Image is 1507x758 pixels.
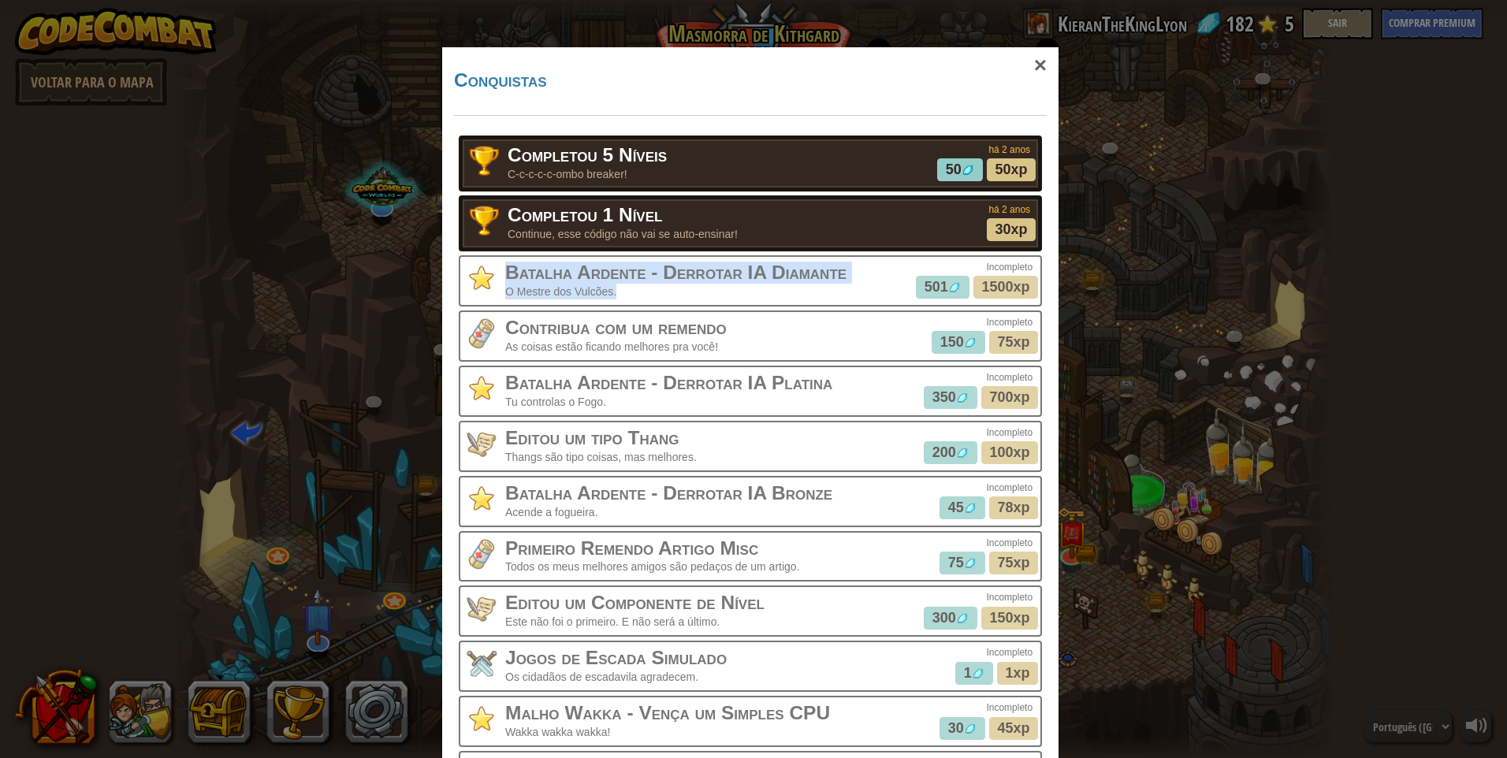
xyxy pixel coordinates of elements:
[505,318,921,339] h3: Contribua com um remendo
[946,162,962,177] span: 50
[505,724,921,740] p: Wakka wakka wakka!
[508,166,918,182] p: C-c-c-c-c-ombo breaker!
[466,538,497,570] img: patch_v2.png
[454,70,1047,91] h3: Conquistas
[505,538,921,559] h3: Primeiro Remendo Artigo Misc
[505,339,921,355] p: As coisas estão ficando melhores pra você!
[989,609,1029,625] span: 150xp
[1005,664,1029,680] span: 1xp
[932,444,956,460] span: 200
[932,609,956,625] span: 300
[958,614,967,623] img: gem.png
[986,591,1033,604] div: Incompleto
[989,444,1029,460] span: 100xp
[958,393,967,403] img: gem.png
[1022,43,1059,88] div: ×
[466,428,497,459] img: pen_and_paper.png
[505,504,921,520] p: Acende a fogueira.
[505,614,921,630] p: Este não foi o primeiro. E não será a último.
[508,226,918,242] p: Continue, esse código não vai se auto-ensinar!
[995,162,1027,177] span: 50xp
[988,203,1030,217] div: há 2 anos
[466,373,497,403] img: default.png
[505,648,921,669] h3: Jogos de Escada Simulado
[466,483,497,514] img: default.png
[508,145,918,166] h3: Completou 5 Níveis
[948,500,964,515] span: 45
[505,373,921,394] h3: Batalha Ardente - Derrotar IA Platina
[986,261,1033,274] div: Incompleto
[505,428,921,449] h3: Editou um tipo Thang
[505,483,921,504] h3: Batalha Ardente - Derrotar IA Bronze
[468,145,500,176] img: trophy.png
[508,205,918,226] h3: Completou 1 Nível
[995,221,1027,237] span: 30xp
[986,481,1033,495] div: Incompleto
[505,262,921,284] h3: Batalha Ardente - Derrotar IA Diamante
[505,449,921,465] p: Thangs são tipo coisas, mas melhores.
[925,279,948,295] span: 501
[986,426,1033,440] div: Incompleto
[986,316,1033,329] div: Incompleto
[963,165,973,175] img: gem.png
[997,555,1029,570] span: 75xp
[505,284,921,299] p: O Mestre dos Vulcões.
[958,448,967,458] img: gem.png
[940,334,964,350] span: 150
[966,338,975,347] img: gem.png
[505,559,921,574] p: Todos os meus melhores amigos são pedaços de um artigo.
[932,389,956,405] span: 350
[950,283,959,292] img: gem.png
[505,394,921,410] p: Tu controlas o Fogo.
[466,593,497,624] img: pen_and_paper.png
[989,389,1029,405] span: 700xp
[505,703,921,724] h3: Malho Wakka - Vença um Simples CPU
[948,719,964,735] span: 30
[948,555,964,570] span: 75
[973,669,983,678] img: gem.png
[966,559,975,568] img: gem.png
[986,371,1033,385] div: Incompleto
[966,503,975,513] img: gem.png
[986,646,1033,660] div: Incompleto
[505,669,921,685] p: Os cidadãos de escadavila agradecem.
[986,701,1033,715] div: Incompleto
[981,279,1029,295] span: 1500xp
[988,143,1030,157] div: há 2 anos
[466,648,497,679] img: swords.png
[997,719,1029,735] span: 45xp
[986,537,1033,550] div: Incompleto
[466,318,497,349] img: patch_v2.png
[505,593,921,614] h3: Editou um Componente de Nível
[997,334,1029,350] span: 75xp
[964,664,972,680] span: 1
[997,500,1029,515] span: 78xp
[466,262,497,293] img: default.png
[466,703,497,734] img: default.png
[966,724,975,734] img: gem.png
[468,205,500,236] img: trophy.png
